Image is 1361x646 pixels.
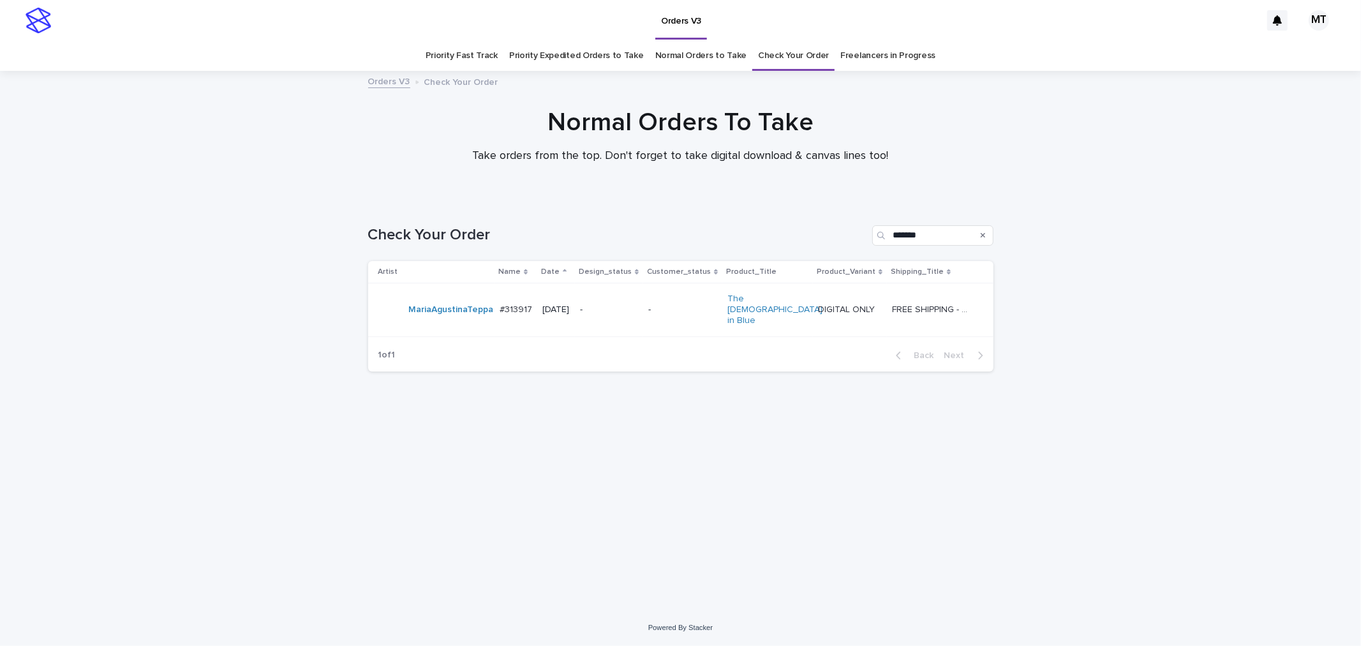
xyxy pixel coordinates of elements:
a: Priority Fast Track [426,41,498,71]
a: Powered By Stacker [648,624,713,631]
a: Priority Expedited Orders to Take [509,41,644,71]
a: Check Your Order [758,41,829,71]
p: Shipping_Title [891,265,944,279]
h1: Normal Orders To Take [368,107,993,138]
h1: Check Your Order [368,226,867,244]
p: Date [541,265,560,279]
p: Product_Title [726,265,777,279]
a: MariaAgustinaTeppa [409,304,494,315]
p: Design_status [579,265,632,279]
p: Name [498,265,521,279]
img: stacker-logo-s-only.png [26,8,51,33]
p: Take orders from the top. Don't forget to take digital download & canvas lines too! [426,149,936,163]
p: Artist [378,265,398,279]
p: [DATE] [542,304,569,315]
p: 1 of 1 [368,340,406,371]
tr: MariaAgustinaTeppa #313917#313917 [DATE]--The [DEMOGRAPHIC_DATA] in Blue DIGITAL ONLYDIGITAL ONLY... [368,283,993,336]
p: Customer_status [647,265,711,279]
p: - [580,304,638,315]
input: Search [872,225,993,246]
p: Check Your Order [424,74,498,88]
p: #313917 [500,302,535,315]
p: DIGITAL ONLY [818,302,877,315]
button: Back [886,350,939,361]
p: Product_Variant [817,265,875,279]
a: Normal Orders to Take [655,41,747,71]
button: Next [939,350,993,361]
span: Next [944,351,972,360]
div: MT [1309,10,1329,31]
a: Orders V3 [368,73,410,88]
span: Back [907,351,934,360]
p: FREE SHIPPING - preview in 1-2 business days, after your approval delivery will take 5-10 b.d. [892,302,974,315]
a: Freelancers in Progress [840,41,935,71]
p: - [648,304,717,315]
a: The [DEMOGRAPHIC_DATA] in Blue [727,294,822,326]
